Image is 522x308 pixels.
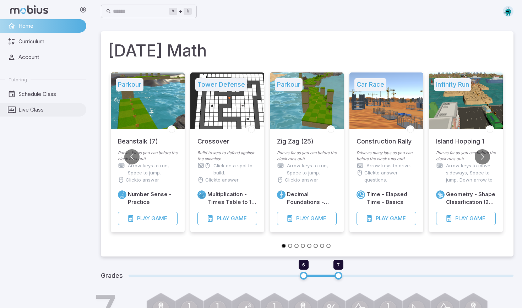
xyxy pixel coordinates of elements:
span: Play [137,215,150,222]
button: Go to slide 2 [288,244,292,248]
button: PlayGame [197,212,257,225]
button: Go to slide 5 [307,244,311,248]
p: Build towers to defend against the enemies! [197,150,257,162]
kbd: k [184,8,192,15]
h5: Beanstalk (7) [118,129,158,146]
h5: Island Hopping 1 [436,129,484,146]
span: Home [18,22,81,30]
h5: Parkour [275,78,303,91]
a: Geometry 2D [436,190,445,199]
p: Drive as many laps as you can before the clock runs out! [357,150,416,162]
h5: Car Race [354,78,386,91]
button: PlayGame [118,212,178,225]
a: Fractions/Decimals [277,190,286,199]
h6: Decimal Foundations - Advanced [287,190,337,206]
button: Go to slide 1 [282,244,286,248]
a: Place Value [118,190,126,199]
span: Play [217,215,229,222]
a: Time [357,190,365,199]
p: Run as far as you can before the clock runs out! [277,150,337,162]
kbd: ⌘ [169,8,177,15]
button: Go to slide 4 [301,244,305,248]
p: Run as far as you can before the clock runs out! [436,150,496,162]
span: Game [151,215,167,222]
span: Schedule Class [18,90,81,98]
p: Click to answer questions. [126,176,178,190]
span: 7 [337,262,340,268]
span: Live Class [18,106,81,114]
h5: Zig Zag (25) [277,129,314,146]
p: Arrow keys to run, Space to jump. [287,162,337,176]
button: Go to slide 8 [326,244,331,248]
button: Go to previous slide [124,149,140,164]
span: Account [18,53,81,61]
button: Go to slide 6 [314,244,318,248]
span: Game [310,215,326,222]
p: Arrow keys to run, Space to jump. [128,162,178,176]
p: Click on a spot to build. [213,162,257,176]
button: PlayGame [277,212,337,225]
span: Play [296,215,309,222]
h5: Construction Rally [357,129,412,146]
span: Game [231,215,247,222]
span: Tutoring [9,76,27,83]
button: Go to slide 3 [294,244,299,248]
button: PlayGame [436,212,496,225]
p: Click to answer questions. [364,169,416,183]
p: Arrow keys to move sideways, Space to jump, Down arrow to duck and roll. [446,162,496,190]
span: Game [390,215,406,222]
h1: [DATE] Math [108,38,506,63]
span: Play [455,215,468,222]
p: Click to answer questions. [285,176,337,190]
span: 6 [302,262,305,268]
h6: Multiplication - Times Table to 13 - Practice [207,190,257,206]
span: Curriculum [18,38,81,45]
div: + [169,7,192,16]
span: Play [376,215,388,222]
h6: Geometry - Shape Classification (2D) - Practice [446,190,496,206]
h6: Number Sense - Practice [128,190,178,206]
p: Click to answer questions. [205,176,257,190]
img: octagon.svg [503,6,513,17]
h6: Time - Elapsed Time - Basics [366,190,416,206]
h5: Parkour [116,78,143,91]
h5: Grades [101,271,123,281]
h5: Infinity Run [434,78,471,91]
p: Arrow keys to drive. [366,162,411,169]
button: Go to next slide [475,149,490,164]
a: Multiply/Divide [197,190,206,199]
h5: Crossover [197,129,229,146]
p: Run as far as you can before the clock runs out! [118,150,178,162]
button: PlayGame [357,212,416,225]
button: Go to slide 7 [320,244,324,248]
h5: Tower Defense [195,78,247,91]
span: Game [469,215,485,222]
